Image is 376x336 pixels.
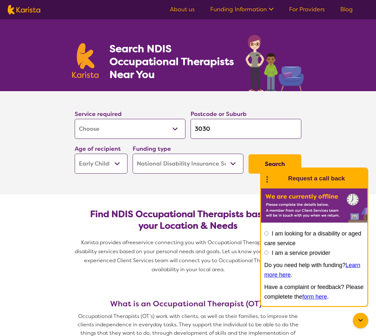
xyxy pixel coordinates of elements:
img: Karista [271,172,284,185]
h1: Request a call back [288,174,345,183]
a: Blog [340,5,353,13]
label: Funding type [133,145,171,153]
label: Postcode or Suburb [191,110,247,118]
label: Service required [75,110,122,118]
a: About us [170,5,195,13]
a: form here [302,293,327,300]
a: For Providers [289,5,325,13]
span: Karista provides a [81,239,126,246]
a: Funding Information [210,5,274,13]
label: I am looking for a disability or aged care service [264,230,361,246]
p: Do you need help with funding? . [264,260,364,280]
img: occupational-therapy [246,35,304,91]
span: service connecting you with Occupational Therapists and other disability services based on your p... [75,239,303,273]
span: free [126,239,136,246]
p: Have a complaint or feedback? Please completete the . [264,282,364,302]
label: Age of recipient [75,145,121,153]
input: Type [191,119,301,139]
h2: Find NDIS Occupational Therapists based on your Location & Needs [80,208,296,232]
img: Karista logo [72,43,99,78]
img: Karista offline chat form to request call back [261,188,367,223]
h1: Search NDIS Occupational Therapists Near You [109,42,235,81]
label: I am a service provider [272,250,330,256]
h3: What is an Occupational Therapist (OT)? [72,299,304,308]
img: Karista logo [8,5,40,14]
button: Search [249,154,301,174]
